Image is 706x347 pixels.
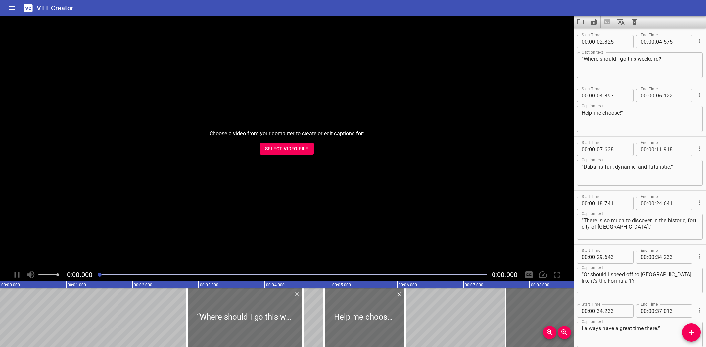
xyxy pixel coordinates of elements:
input: 00 [641,35,647,48]
text: 00:02.000 [134,283,152,287]
input: 00 [648,197,655,210]
input: 00 [589,143,595,156]
div: Cue Options [695,140,703,157]
div: Cue Options [695,194,703,211]
textarea: Help me choose!” [582,110,698,129]
div: Hide/Show Captions [523,268,535,281]
textarea: “There is so much to discover in the historic, fort city of [GEOGRAPHIC_DATA].” [582,217,698,236]
span: . [603,251,604,264]
span: : [595,304,597,318]
input: 00 [582,35,588,48]
button: Translate captions [614,16,628,28]
text: 00:04.000 [266,283,285,287]
input: 00 [589,35,595,48]
span: : [647,304,648,318]
input: 918 [664,143,688,156]
input: 00 [641,89,647,102]
button: Add Cue [682,323,701,342]
span: . [603,89,604,102]
input: 00 [641,197,647,210]
input: 04 [597,89,603,102]
button: Cue Options [695,306,704,315]
svg: Clear captions [631,18,638,26]
input: 00 [582,251,588,264]
span: : [588,89,589,102]
input: 00 [641,251,647,264]
div: Cue Options [695,302,703,319]
span: . [603,197,604,210]
span: . [662,89,664,102]
div: Playback Speed [537,268,549,281]
input: 04 [656,35,662,48]
input: 07 [597,143,603,156]
button: Save captions to file [587,16,601,28]
input: 00 [589,304,595,318]
input: 00 [648,35,655,48]
textarea: “Dubai is fun, dynamic, and futuristic.” [582,164,698,182]
textarea: “Or should I speed off to [GEOGRAPHIC_DATA] like it’s the Formula 1? [582,271,698,290]
span: . [603,35,604,48]
button: Cue Options [695,198,704,207]
div: Play progress [98,274,487,275]
svg: Save captions to file [590,18,598,26]
input: 013 [664,304,688,318]
input: 29 [597,251,603,264]
span: : [595,197,597,210]
span: : [588,304,589,318]
text: 00:05.000 [332,283,351,287]
input: 825 [604,35,629,48]
span: : [655,35,656,48]
text: 00:08.000 [531,283,549,287]
span: : [595,251,597,264]
text: 00:03.000 [200,283,218,287]
input: 34 [656,251,662,264]
span: . [603,304,604,318]
input: 00 [582,304,588,318]
input: 00 [582,143,588,156]
span: . [662,143,664,156]
span: Video Duration [492,271,517,279]
span: Select Video File [265,145,308,153]
input: 00 [589,89,595,102]
span: : [647,251,648,264]
input: 06 [656,89,662,102]
input: 638 [604,143,629,156]
div: Cue Options [695,32,703,50]
button: Cue Options [695,144,704,153]
input: 641 [664,197,688,210]
span: : [595,143,597,156]
input: 233 [604,304,629,318]
button: Zoom In [543,326,556,339]
span: : [647,35,648,48]
span: : [588,143,589,156]
input: 18 [597,197,603,210]
span: : [647,143,648,156]
span: : [595,35,597,48]
svg: Load captions from file [576,18,584,26]
input: 24 [656,197,662,210]
button: Cue Options [695,37,704,45]
input: 02 [597,35,603,48]
input: 34 [597,304,603,318]
input: 00 [648,143,655,156]
input: 11 [656,143,662,156]
span: : [647,197,648,210]
button: Clear captions [628,16,641,28]
span: : [655,143,656,156]
span: Current Time [67,271,92,279]
input: 741 [604,197,629,210]
span: . [662,35,664,48]
button: Cue Options [695,91,704,99]
input: 37 [656,304,662,318]
input: 00 [589,197,595,210]
input: 00 [648,251,655,264]
text: 00:07.000 [465,283,483,287]
span: . [662,251,664,264]
div: Cue Options [695,86,703,103]
textarea: “Where should I go this weekend? [582,56,698,75]
input: 233 [664,251,688,264]
textarea: I always have a great time there.” [582,325,698,344]
span: : [588,35,589,48]
input: 00 [589,251,595,264]
text: 00:00.000 [1,283,20,287]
